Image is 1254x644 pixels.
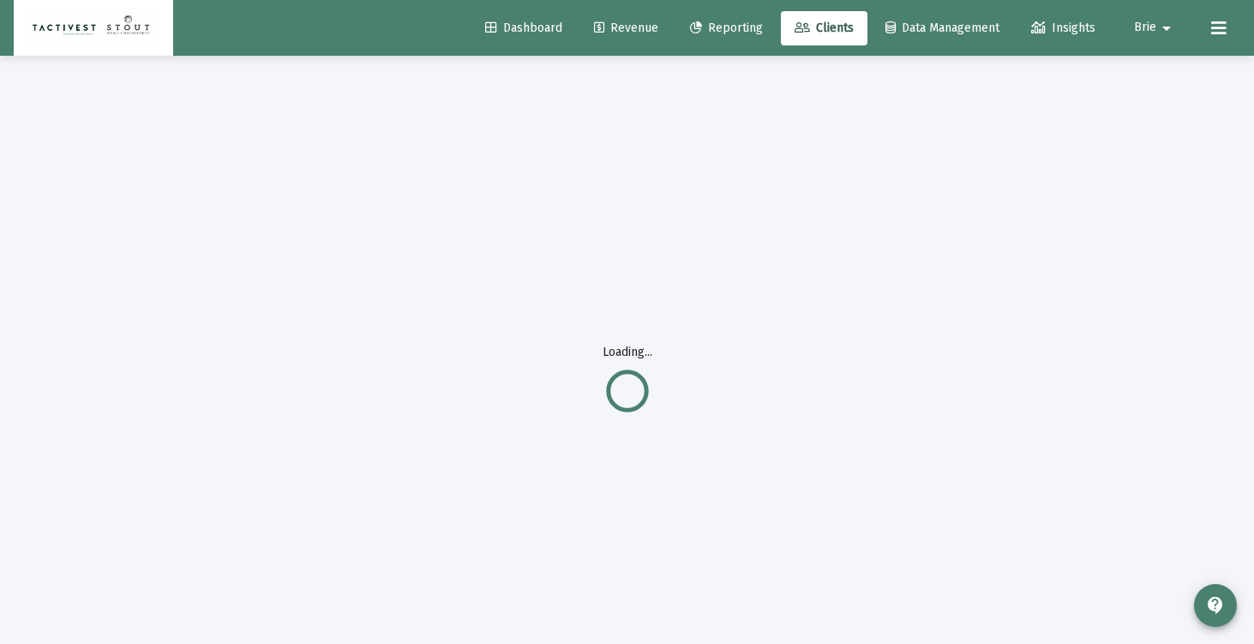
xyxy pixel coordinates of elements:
span: Brie [1134,21,1156,35]
span: Clients [795,21,854,35]
a: Data Management [872,11,1013,45]
img: Dashboard [27,11,160,45]
a: Revenue [580,11,672,45]
span: Insights [1031,21,1095,35]
span: Dashboard [485,21,562,35]
span: Reporting [690,21,763,35]
a: Reporting [676,11,777,45]
mat-icon: contact_support [1205,595,1226,616]
a: Dashboard [471,11,576,45]
mat-icon: arrow_drop_down [1156,11,1177,45]
span: Revenue [594,21,658,35]
a: Clients [781,11,867,45]
button: Brie [1113,10,1197,45]
span: Data Management [885,21,999,35]
a: Insights [1017,11,1109,45]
